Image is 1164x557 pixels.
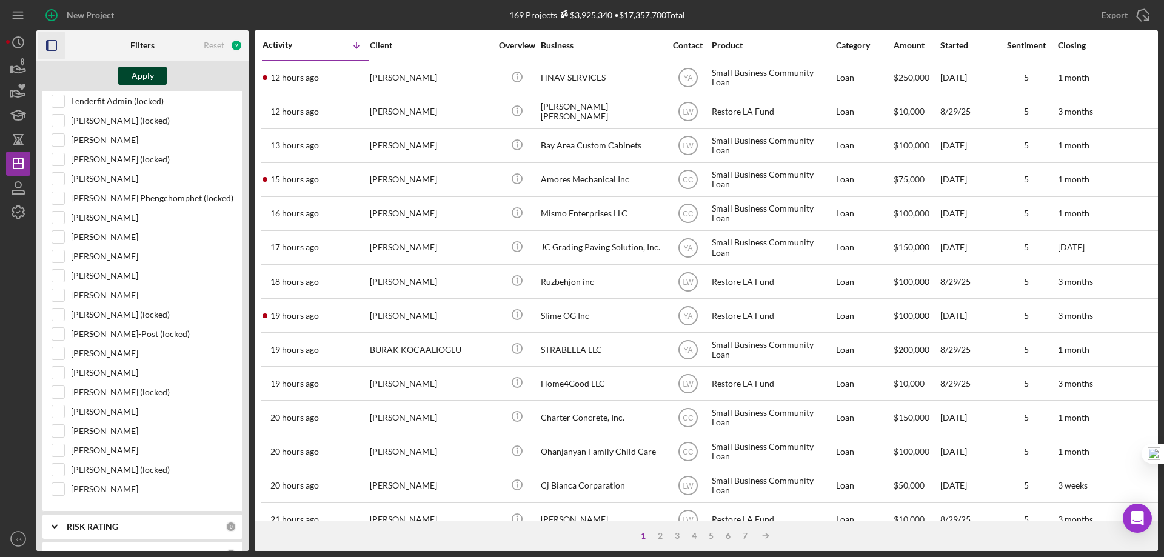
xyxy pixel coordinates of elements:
button: Export [1089,3,1158,27]
time: 3 months [1058,378,1093,389]
time: 3 months [1058,310,1093,321]
div: Amount [894,41,939,50]
time: 3 weeks [1058,480,1088,490]
div: 5 [996,141,1057,150]
label: [PERSON_NAME] [71,134,233,146]
span: $75,000 [894,174,925,184]
div: 5 [996,413,1057,422]
text: LW [683,379,694,388]
div: Loan [836,333,892,365]
label: [PERSON_NAME] (locked) [71,386,233,398]
div: Loan [836,367,892,399]
div: [PERSON_NAME] [370,265,491,298]
div: [DATE] [940,436,995,468]
time: 3 months [1058,276,1093,287]
span: $100,000 [894,446,929,456]
div: 5 [703,531,720,541]
div: Loan [836,401,892,433]
div: [PERSON_NAME] [370,96,491,128]
div: [PERSON_NAME] [370,299,491,332]
span: $150,000 [894,412,929,422]
time: 1 month [1058,344,1089,355]
time: 2025-09-09 02:54 [270,141,319,150]
span: $150,000 [894,242,929,252]
time: 2025-09-08 20:16 [270,413,319,422]
text: RK [14,536,22,542]
label: [PERSON_NAME] [71,444,233,456]
time: 2025-09-08 22:02 [270,277,319,287]
span: $200,000 [894,344,929,355]
time: 2025-09-08 19:30 [270,515,319,524]
text: LW [683,482,694,490]
time: 2025-09-08 21:24 [270,311,319,321]
text: CC [683,210,694,218]
label: [PERSON_NAME] (locked) [71,115,233,127]
div: Activity [263,40,316,50]
div: Small Business Community Loan [712,198,833,230]
time: 1 month [1058,140,1089,150]
time: 2025-09-09 01:06 [270,175,319,184]
time: 3 months [1058,106,1093,116]
div: Restore LA Fund [712,299,833,332]
time: 1 month [1058,72,1089,82]
div: JC Grading Paving Solution, Inc. [541,232,662,264]
time: 2025-09-08 21:14 [270,379,319,389]
div: STRABELLA LLC [541,333,662,365]
div: 8/29/25 [940,96,995,128]
div: [DATE] [940,401,995,433]
div: [PERSON_NAME] [370,130,491,162]
div: 7 [737,531,754,541]
b: Filters [130,41,155,50]
label: [PERSON_NAME] [71,367,233,379]
div: [PERSON_NAME] [370,164,491,196]
text: YA [683,345,692,354]
div: Restore LA Fund [712,265,833,298]
div: [DATE] [940,164,995,196]
div: BURAK KOCAALIOGLU [370,333,491,365]
div: Ohanjanyan Family Child Care [541,436,662,468]
div: Apply [132,67,154,85]
div: Small Business Community Loan [712,333,833,365]
div: Small Business Community Loan [712,232,833,264]
label: [PERSON_NAME] Phengchomphet (locked) [71,192,233,204]
div: HNAV SERVICES [541,62,662,94]
div: Home4Good LLC [541,367,662,399]
text: YA [683,312,692,320]
label: [PERSON_NAME] [71,250,233,262]
div: Loan [836,232,892,264]
div: Loan [836,198,892,230]
div: 2 [230,39,242,52]
button: Apply [118,67,167,85]
time: 2025-09-08 21:24 [270,345,319,355]
div: Small Business Community Loan [712,62,833,94]
div: [PERSON_NAME] [370,62,491,94]
text: CC [683,414,694,422]
div: [PERSON_NAME] [370,401,491,433]
div: Loan [836,130,892,162]
div: 5 [996,242,1057,252]
div: [PERSON_NAME] [541,504,662,536]
button: RK [6,527,30,551]
div: Reset [204,41,224,50]
time: 1 month [1058,446,1089,456]
time: [DATE] [1058,242,1085,252]
div: Small Business Community Loan [712,470,833,502]
div: Restore LA Fund [712,367,833,399]
time: 2025-09-08 23:16 [270,242,319,252]
label: [PERSON_NAME] (locked) [71,153,233,165]
div: Ruzbehjon inc [541,265,662,298]
div: Loan [836,470,892,502]
time: 2025-09-09 04:05 [270,107,319,116]
time: 3 months [1058,514,1093,524]
div: [DATE] [940,470,995,502]
label: [PERSON_NAME] [71,173,233,185]
div: 5 [996,379,1057,389]
div: 5 [996,73,1057,82]
div: Slime OG Inc [541,299,662,332]
label: [PERSON_NAME] [71,347,233,359]
b: RISK RATING [67,522,118,532]
div: [PERSON_NAME] [370,198,491,230]
div: Restore LA Fund [712,504,833,536]
div: Open Intercom Messenger [1123,504,1152,533]
div: 5 [996,481,1057,490]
